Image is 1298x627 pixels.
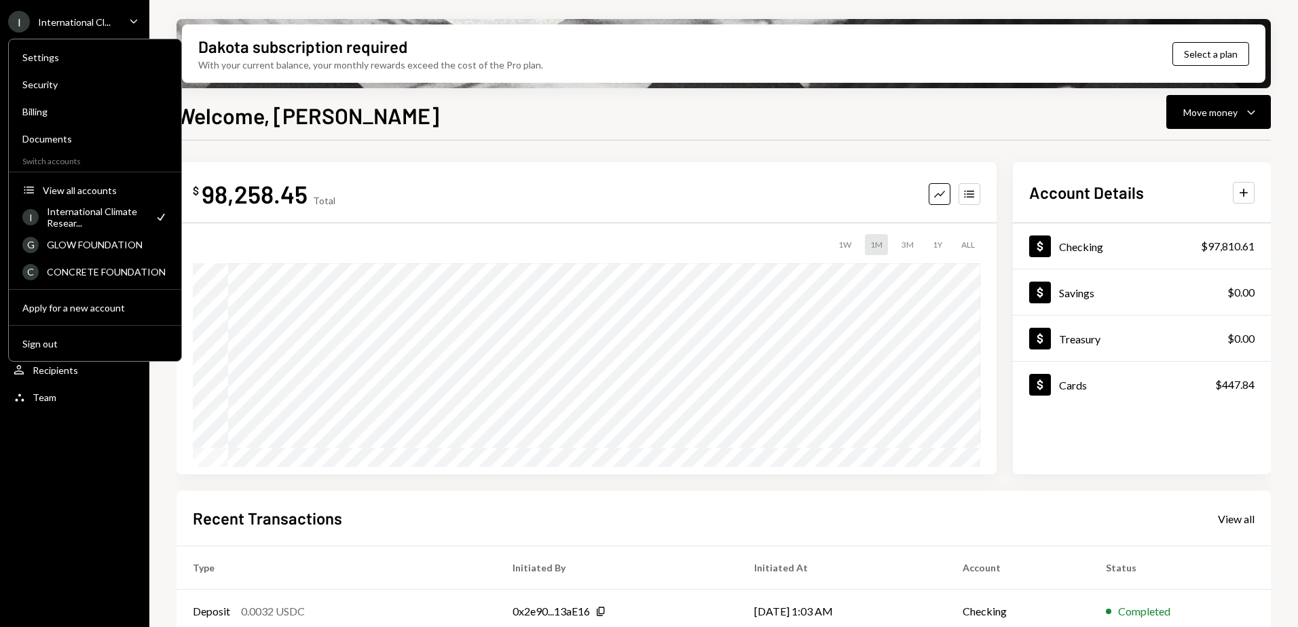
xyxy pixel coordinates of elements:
[1013,362,1271,407] a: Cards$447.84
[1013,269,1271,315] a: Savings$0.00
[946,546,1090,590] th: Account
[14,99,176,123] a: Billing
[1059,379,1087,392] div: Cards
[22,302,168,313] div: Apply for a new account
[33,392,56,403] div: Team
[177,102,439,129] h1: Welcome, [PERSON_NAME]
[1172,42,1249,66] button: Select a plan
[8,11,30,33] div: I
[22,338,168,349] div: Sign out
[1215,377,1255,393] div: $447.84
[241,603,305,620] div: 0.0032 USDC
[22,237,39,253] div: G
[14,332,176,356] button: Sign out
[22,209,39,225] div: I
[1183,105,1238,119] div: Move money
[47,206,146,229] div: International Climate Resear...
[1227,284,1255,301] div: $0.00
[22,264,39,280] div: C
[198,58,543,72] div: With your current balance, your monthly rewards exceed the cost of the Pro plan.
[198,35,407,58] div: Dakota subscription required
[1013,223,1271,269] a: Checking$97,810.61
[496,546,739,590] th: Initiated By
[14,178,176,203] button: View all accounts
[1218,512,1255,526] div: View all
[193,184,199,197] div: $
[177,546,496,590] th: Type
[14,72,176,96] a: Security
[14,232,176,256] a: GGLOW FOUNDATION
[193,507,342,529] h2: Recent Transactions
[193,603,230,620] div: Deposit
[14,45,176,69] a: Settings
[1013,316,1271,361] a: Treasury$0.00
[22,133,168,145] div: Documents
[1201,238,1255,254] div: $97,810.61
[22,52,168,63] div: Settings
[1227,330,1255,347] div: $0.00
[1118,603,1170,620] div: Completed
[1090,546,1271,590] th: Status
[833,234,857,255] div: 1W
[9,153,181,166] div: Switch accounts
[1166,95,1271,129] button: Move money
[8,385,141,409] a: Team
[1059,240,1103,253] div: Checking
[313,195,335,206] div: Total
[927,234,948,255] div: 1Y
[22,106,168,117] div: Billing
[202,178,308,209] div: 98,258.45
[1059,286,1094,299] div: Savings
[896,234,919,255] div: 3M
[865,234,888,255] div: 1M
[738,546,946,590] th: Initiated At
[33,364,78,376] div: Recipients
[8,358,141,382] a: Recipients
[47,239,168,250] div: GLOW FOUNDATION
[14,126,176,151] a: Documents
[38,16,111,28] div: International Cl...
[47,266,168,278] div: CONCRETE FOUNDATION
[1029,181,1144,204] h2: Account Details
[14,296,176,320] button: Apply for a new account
[513,603,590,620] div: 0x2e90...13aE16
[22,79,168,90] div: Security
[1218,511,1255,526] a: View all
[956,234,980,255] div: ALL
[1059,332,1100,345] div: Treasury
[43,185,168,196] div: View all accounts
[14,259,176,284] a: CCONCRETE FOUNDATION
